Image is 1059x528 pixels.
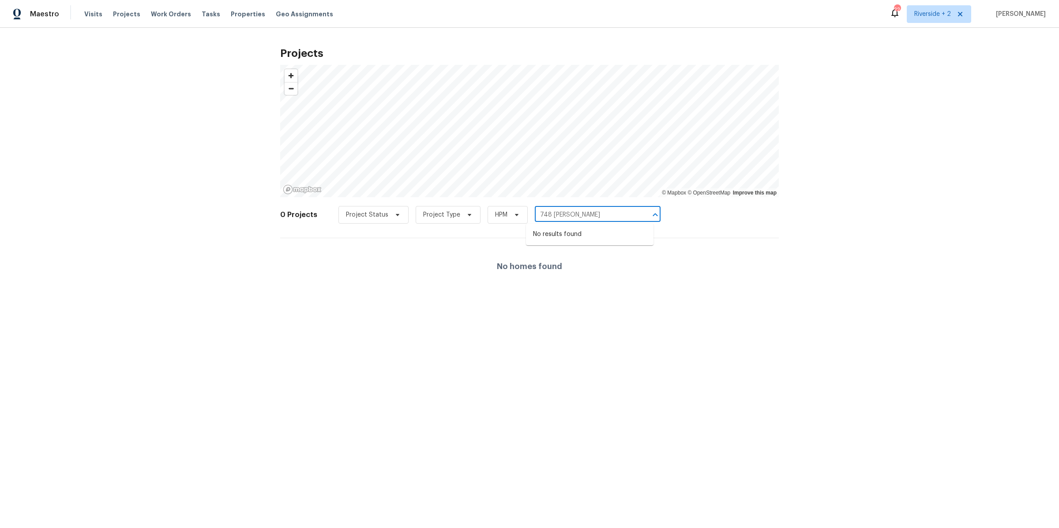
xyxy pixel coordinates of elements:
button: Close [649,209,661,221]
input: Search projects [535,208,636,222]
h2: 0 Projects [280,210,317,219]
span: Work Orders [151,10,191,19]
span: Maestro [30,10,59,19]
a: Mapbox [662,190,686,196]
button: Zoom in [285,69,297,82]
span: Geo Assignments [276,10,333,19]
a: Mapbox homepage [283,184,322,195]
h2: Projects [280,49,779,58]
span: Properties [231,10,265,19]
span: [PERSON_NAME] [992,10,1046,19]
span: Project Type [423,210,460,219]
div: 22 [894,5,900,14]
span: Tasks [202,11,220,17]
a: Improve this map [733,190,777,196]
div: No results found [526,224,653,245]
span: Riverside + 2 [914,10,951,19]
a: OpenStreetMap [687,190,730,196]
button: Zoom out [285,82,297,95]
span: Projects [113,10,140,19]
span: Project Status [346,210,388,219]
span: HPM [495,210,507,219]
canvas: Map [280,65,779,197]
span: Visits [84,10,102,19]
h4: No homes found [497,262,562,271]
